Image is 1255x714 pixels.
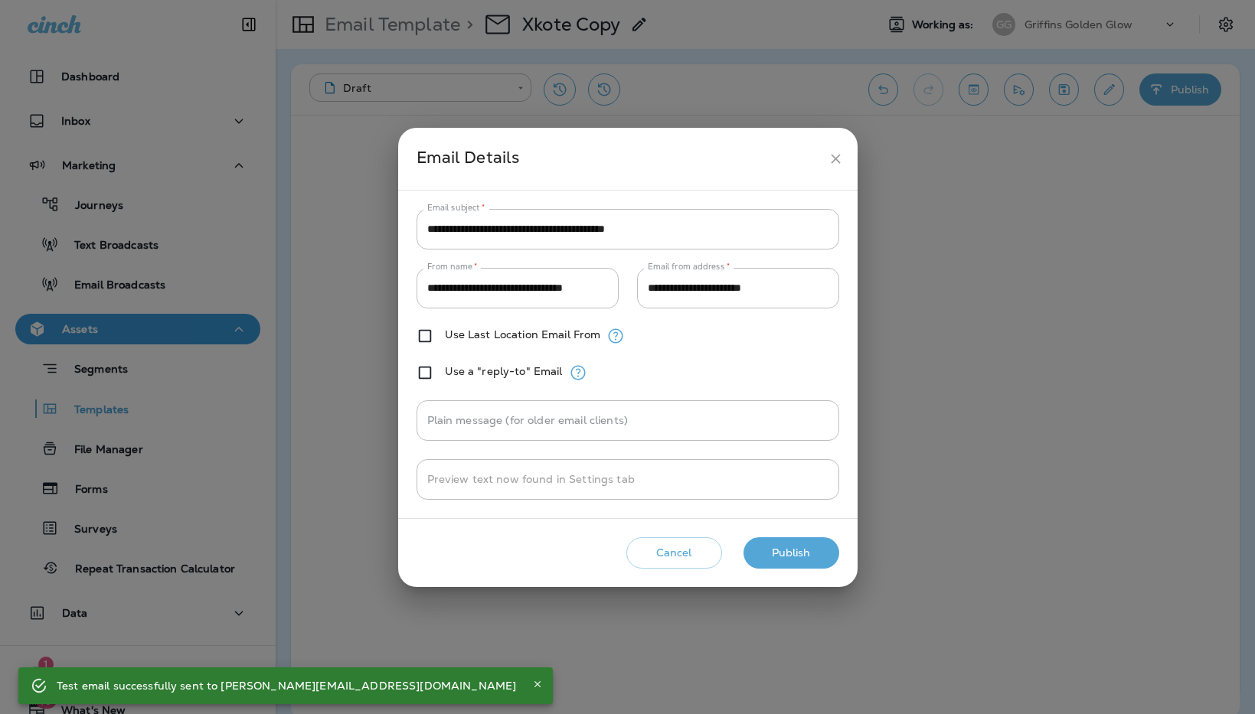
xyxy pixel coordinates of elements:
label: Email subject [427,202,485,214]
button: Publish [744,537,839,569]
button: Close [528,675,547,693]
div: Email Details [417,145,822,173]
div: Test email successfully sent to [PERSON_NAME][EMAIL_ADDRESS][DOMAIN_NAME] [57,672,516,699]
label: Use Last Location Email From [445,328,601,341]
label: Email from address [648,261,730,272]
label: From name [427,261,478,272]
button: close [822,145,850,173]
button: Cancel [626,537,722,569]
label: Use a "reply-to" Email [445,365,563,377]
